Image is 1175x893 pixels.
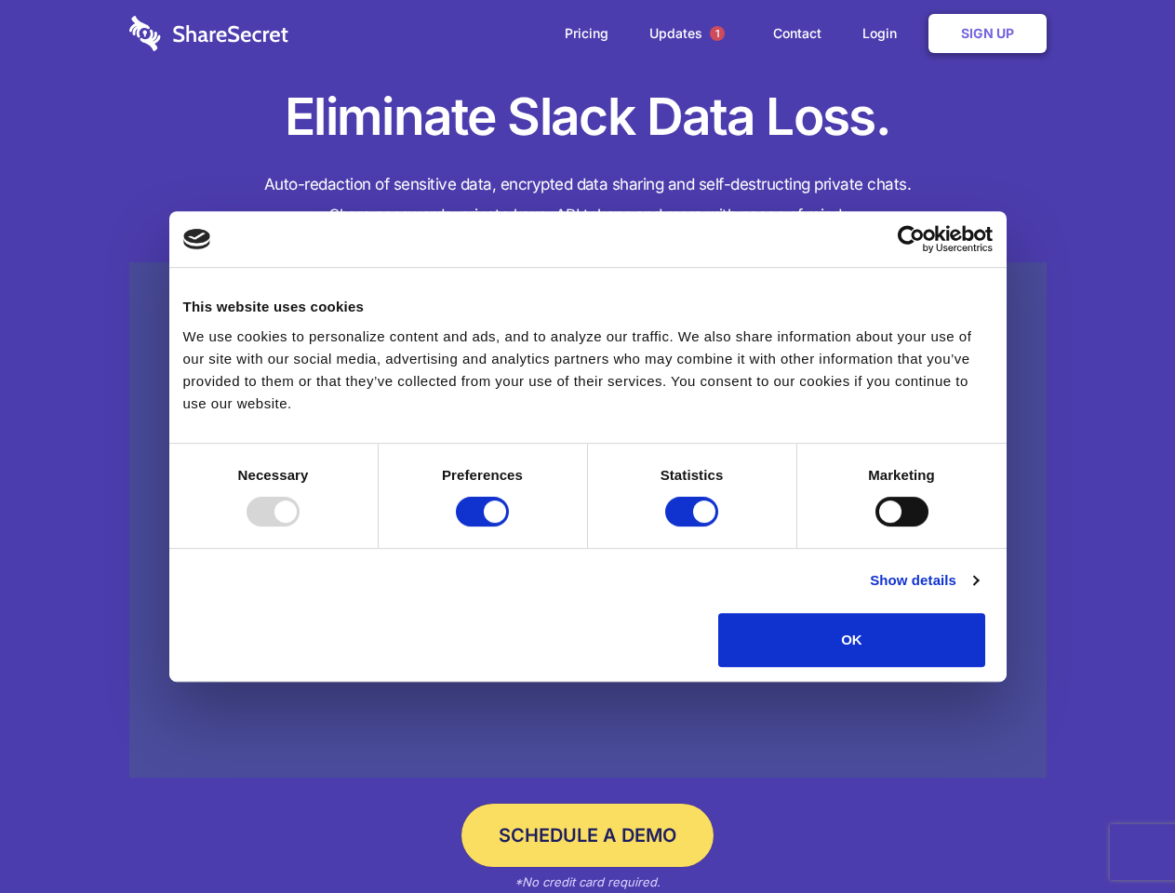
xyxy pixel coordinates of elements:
div: This website uses cookies [183,296,993,318]
strong: Preferences [442,467,523,483]
button: OK [718,613,985,667]
strong: Marketing [868,467,935,483]
strong: Statistics [661,467,724,483]
img: logo [183,229,211,249]
a: Login [844,5,925,62]
a: Schedule a Demo [461,804,714,867]
span: 1 [710,26,725,41]
h4: Auto-redaction of sensitive data, encrypted data sharing and self-destructing private chats. Shar... [129,169,1047,231]
em: *No credit card required. [514,874,661,889]
h1: Eliminate Slack Data Loss. [129,84,1047,151]
a: Contact [754,5,840,62]
a: Sign Up [928,14,1047,53]
strong: Necessary [238,467,309,483]
a: Pricing [546,5,627,62]
img: logo-wordmark-white-trans-d4663122ce5f474addd5e946df7df03e33cb6a1c49d2221995e7729f52c070b2.svg [129,16,288,51]
a: Wistia video thumbnail [129,262,1047,779]
div: We use cookies to personalize content and ads, and to analyze our traffic. We also share informat... [183,326,993,415]
a: Show details [870,569,978,592]
a: Usercentrics Cookiebot - opens in a new window [830,225,993,253]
